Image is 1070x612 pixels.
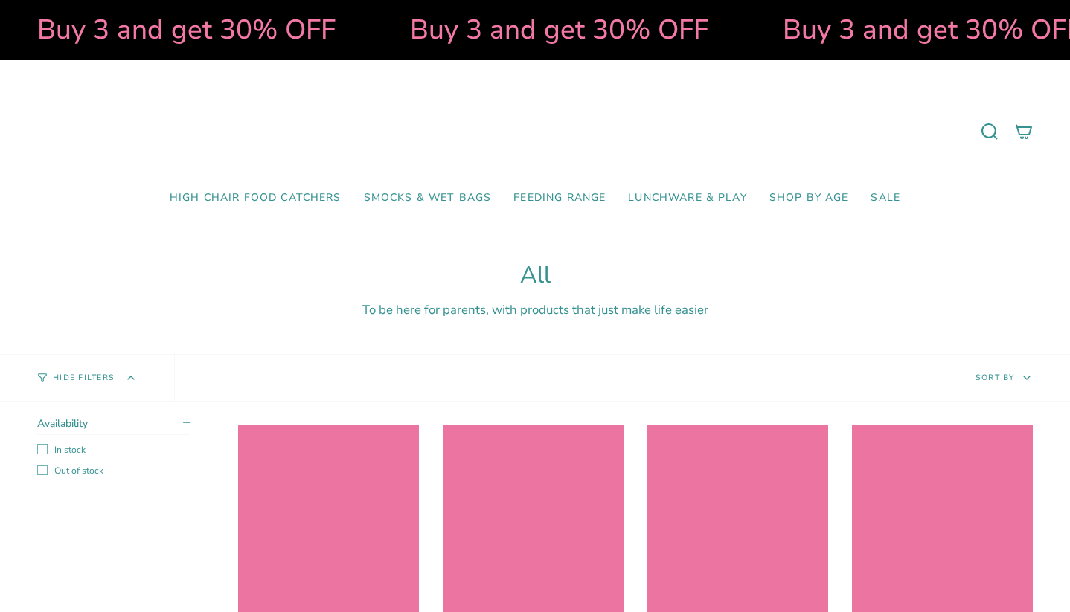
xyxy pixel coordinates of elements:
[938,355,1070,401] button: Sort by
[37,444,190,456] label: In stock
[976,372,1015,383] span: Sort by
[353,181,503,216] a: Smocks & Wet Bags
[769,192,849,204] span: Shop by Age
[53,374,115,382] span: Hide Filters
[502,181,617,216] a: Feeding Range
[758,181,860,216] a: Shop by Age
[37,262,1033,289] h1: All
[364,192,492,204] span: Smocks & Wet Bags
[37,465,190,477] label: Out of stock
[170,192,342,204] span: High Chair Food Catchers
[407,83,664,181] a: Mumma’s Little Helpers
[158,181,353,216] a: High Chair Food Catchers
[628,192,746,204] span: Lunchware & Play
[859,181,912,216] a: SALE
[33,11,332,48] strong: Buy 3 and get 30% OFF
[406,11,705,48] strong: Buy 3 and get 30% OFF
[37,416,88,431] span: Availability
[362,301,708,318] span: To be here for parents, with products that just make life easier
[617,181,757,216] a: Lunchware & Play
[513,192,606,204] span: Feeding Range
[871,192,900,204] span: SALE
[37,416,190,435] summary: Availability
